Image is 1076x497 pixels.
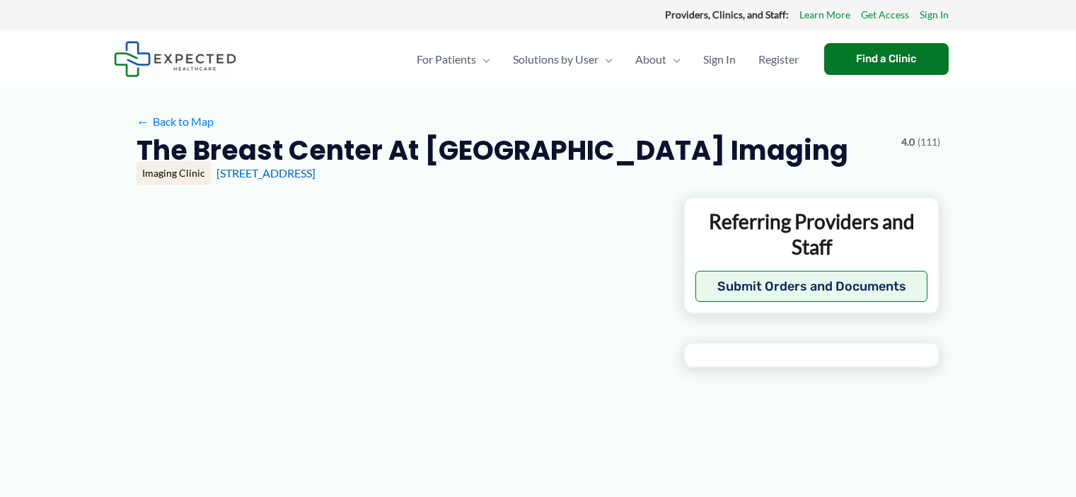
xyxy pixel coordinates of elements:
[114,41,236,77] img: Expected Healthcare Logo - side, dark font, small
[920,6,949,24] a: Sign In
[216,166,316,180] a: [STREET_ADDRESS]
[417,35,476,84] span: For Patients
[695,209,928,260] p: Referring Providers and Staff
[799,6,850,24] a: Learn More
[824,43,949,75] a: Find a Clinic
[692,35,747,84] a: Sign In
[747,35,810,84] a: Register
[695,271,928,302] button: Submit Orders and Documents
[758,35,799,84] span: Register
[502,35,624,84] a: Solutions by UserMenu Toggle
[666,35,681,84] span: Menu Toggle
[137,115,150,128] span: ←
[703,35,736,84] span: Sign In
[901,133,915,151] span: 4.0
[861,6,909,24] a: Get Access
[137,111,214,132] a: ←Back to Map
[918,133,940,151] span: (111)
[137,161,211,185] div: Imaging Clinic
[513,35,598,84] span: Solutions by User
[635,35,666,84] span: About
[598,35,613,84] span: Menu Toggle
[405,35,502,84] a: For PatientsMenu Toggle
[405,35,810,84] nav: Primary Site Navigation
[476,35,490,84] span: Menu Toggle
[624,35,692,84] a: AboutMenu Toggle
[665,8,789,21] strong: Providers, Clinics, and Staff:
[137,133,848,168] h2: The Breast Center at [GEOGRAPHIC_DATA] Imaging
